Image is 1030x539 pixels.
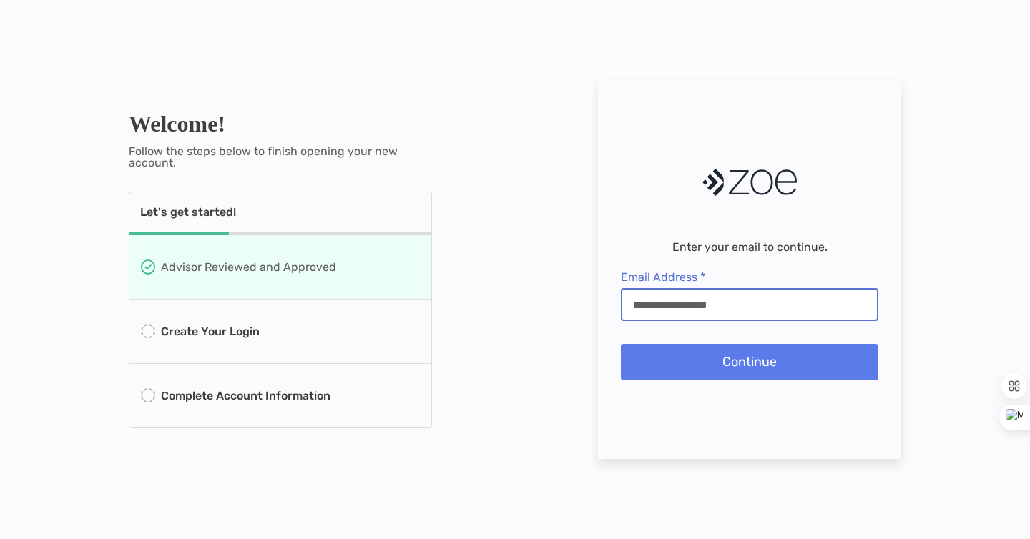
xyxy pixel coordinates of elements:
[140,207,236,218] p: Let's get started!
[622,299,877,311] input: Email Address *
[129,111,432,137] h1: Welcome!
[129,146,432,169] p: Follow the steps below to finish opening your new account.
[621,344,878,380] button: Continue
[161,387,330,405] p: Complete Account Information
[161,322,260,340] p: Create Your Login
[702,159,797,206] img: Company Logo
[161,258,336,276] p: Advisor Reviewed and Approved
[621,270,878,284] span: Email Address *
[672,242,828,253] p: Enter your email to continue.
